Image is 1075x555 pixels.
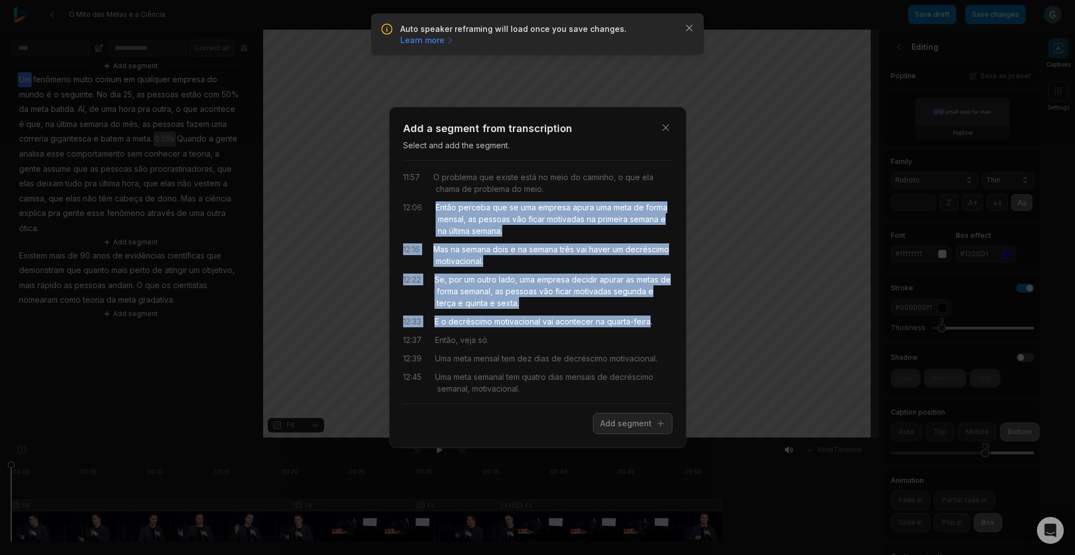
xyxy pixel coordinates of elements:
[585,213,596,225] span: na
[403,139,672,151] p: Select and add the segment.
[435,383,470,394] span: semanal,
[574,243,587,255] span: vai
[490,243,508,255] span: dois
[499,352,515,364] span: tem
[535,274,569,285] span: empresa
[451,371,471,383] span: meta
[433,171,440,183] span: O
[510,183,522,195] span: do
[569,274,597,285] span: decidir
[540,316,553,327] span: vai
[492,316,540,327] span: motivacional
[616,171,623,183] span: o
[458,334,476,346] span: veja
[435,334,458,346] span: Então,
[503,285,537,297] span: pessoas
[553,316,593,327] span: acontecer
[581,171,616,183] span: caminho,
[504,371,520,383] span: tem
[456,201,490,213] span: perceba
[470,225,502,237] span: semana.
[640,171,653,183] span: ela
[433,243,448,255] span: Mas
[593,413,672,434] button: Add segment
[596,213,628,225] span: primeira
[518,171,536,183] span: está
[563,371,595,383] span: mensais
[510,213,526,225] span: vão
[434,285,458,297] span: forma
[594,201,611,213] span: uma
[624,274,634,285] span: as
[434,274,447,285] span: Se,
[634,274,658,285] span: metas
[460,243,490,255] span: semana
[536,201,571,213] span: empresa
[466,213,476,225] span: as
[658,213,666,225] span: e
[611,285,646,297] span: segunda
[451,352,471,364] span: meta
[436,201,456,213] span: Então
[1037,517,1064,544] div: Open Intercom Messenger
[628,213,658,225] span: semana
[516,243,527,255] span: na
[532,352,549,364] span: dias
[518,201,536,213] span: uma
[403,121,672,136] h3: Add a segment from transcription
[517,274,535,285] span: uma
[462,274,475,285] span: um
[447,274,462,285] span: por
[494,171,518,183] span: existe
[572,285,611,297] span: motivadas
[632,201,644,213] span: de
[458,285,493,297] span: semanal,
[403,352,422,364] div: 12:39
[607,371,653,383] span: decréscimo
[536,171,548,183] span: no
[433,255,483,267] span: motivacional.
[471,352,499,364] span: mensal
[611,201,632,213] span: meta
[471,371,504,383] span: semanal
[476,213,510,225] span: pessoas
[446,316,492,327] span: decréscimo
[520,371,546,383] span: quatro
[403,371,422,394] div: 12:45
[436,225,447,237] span: na
[562,352,607,364] span: decréscimo
[470,383,520,394] span: motivacional.
[403,171,420,195] div: 11:57
[436,213,466,225] span: mensal,
[593,316,605,327] span: na
[403,201,422,237] div: 12:06
[549,352,562,364] span: de
[435,352,451,364] span: Uma
[495,297,519,309] span: sexta.
[448,243,460,255] span: na
[403,334,422,346] div: 12:37
[439,316,446,327] span: o
[658,274,671,285] span: de
[493,285,503,297] span: as
[403,274,421,309] div: 12:22
[460,183,472,195] span: de
[435,371,451,383] span: Uma
[545,213,585,225] span: motivadas
[456,297,463,309] span: e
[497,274,517,285] span: lado,
[605,316,652,327] span: quarta-feira.
[476,334,489,346] span: só.
[646,285,653,297] span: e
[546,371,563,383] span: dias
[490,201,507,213] span: que
[508,243,516,255] span: e
[595,371,607,383] span: de
[610,243,623,255] span: um
[537,285,553,297] span: vão
[488,297,495,309] span: e
[571,201,594,213] span: apura
[433,183,460,195] span: chama
[558,243,574,255] span: três
[440,171,477,183] span: problema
